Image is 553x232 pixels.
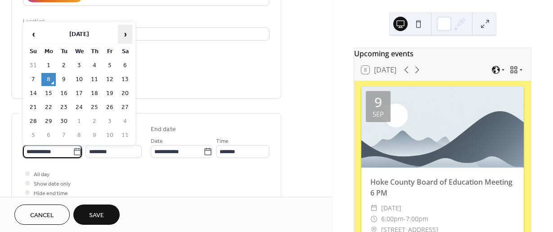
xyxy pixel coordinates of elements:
[41,25,117,44] th: [DATE]
[26,59,40,72] td: 31
[72,101,86,114] td: 24
[26,101,40,114] td: 21
[41,101,56,114] td: 22
[216,136,229,146] span: Time
[57,129,71,142] td: 7
[72,45,86,58] th: We
[118,45,132,58] th: Sa
[354,48,531,59] div: Upcoming events
[41,45,56,58] th: Mo
[41,115,56,128] td: 29
[72,87,86,100] td: 17
[103,129,117,142] td: 10
[87,115,102,128] td: 2
[103,59,117,72] td: 5
[57,59,71,72] td: 2
[151,136,163,146] span: Date
[57,115,71,128] td: 30
[41,129,56,142] td: 6
[57,45,71,58] th: Tu
[26,115,40,128] td: 28
[103,101,117,114] td: 26
[34,179,71,189] span: Show date only
[41,73,56,86] td: 8
[381,214,404,224] span: 6:00pm
[26,45,40,58] th: Su
[72,129,86,142] td: 8
[118,129,132,142] td: 11
[103,87,117,100] td: 19
[87,59,102,72] td: 4
[118,25,132,43] span: ›
[118,87,132,100] td: 20
[87,129,102,142] td: 9
[30,211,54,220] span: Cancel
[34,189,68,198] span: Hide end time
[373,111,384,118] div: Sep
[14,205,70,225] button: Cancel
[118,101,132,114] td: 27
[26,73,40,86] td: 7
[103,45,117,58] th: Fr
[87,101,102,114] td: 25
[381,203,401,214] span: [DATE]
[41,87,56,100] td: 15
[57,73,71,86] td: 9
[370,203,378,214] div: ​
[87,45,102,58] th: Th
[89,211,104,220] span: Save
[406,214,428,224] span: 7:00pm
[103,73,117,86] td: 12
[72,59,86,72] td: 3
[34,170,49,179] span: All day
[361,177,524,198] div: Hoke County Board of Education Meeting 6 PM
[41,59,56,72] td: 1
[103,115,117,128] td: 3
[374,96,382,109] div: 9
[27,25,40,43] span: ‹
[26,87,40,100] td: 14
[118,59,132,72] td: 6
[370,214,378,224] div: ​
[26,129,40,142] td: 5
[73,205,120,225] button: Save
[151,125,176,134] div: End date
[118,73,132,86] td: 13
[87,73,102,86] td: 11
[404,214,406,224] span: -
[87,87,102,100] td: 18
[118,115,132,128] td: 4
[72,115,86,128] td: 1
[23,17,268,26] div: Location
[72,73,86,86] td: 10
[57,101,71,114] td: 23
[57,87,71,100] td: 16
